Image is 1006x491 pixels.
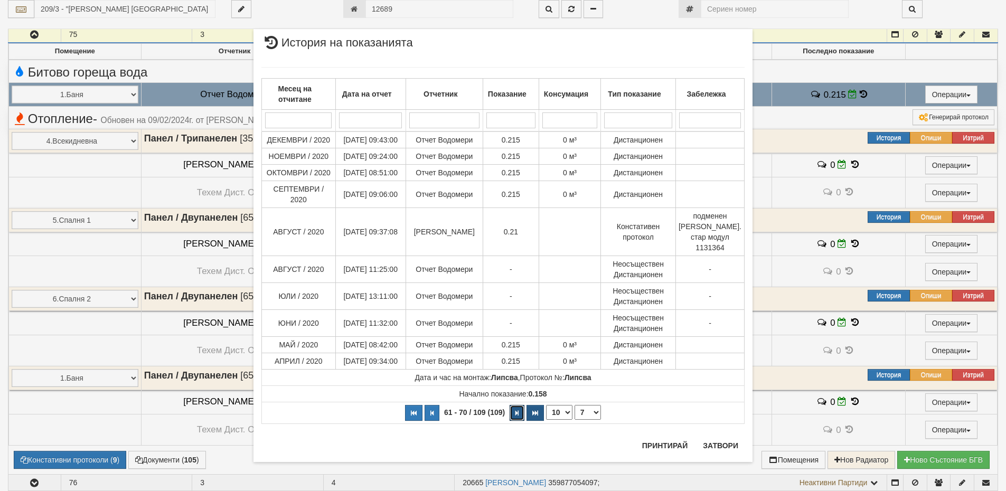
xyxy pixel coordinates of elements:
[335,207,406,256] td: [DATE] 09:37:08
[406,282,483,309] td: Отчет Водомери
[262,131,336,148] td: ДЕКЕМВРИ / 2020
[502,357,520,365] span: 0.215
[262,369,745,385] td: ,
[709,292,711,300] span: -
[526,405,544,421] button: Последна страница
[601,164,676,181] td: Дистанционен
[262,181,336,207] td: СЕПТЕМВРИ / 2020
[406,309,483,336] td: Отчет Водомери
[601,181,676,207] td: Дистанционен
[510,292,512,300] span: -
[335,131,406,148] td: [DATE] 09:43:00
[441,408,507,417] span: 61 - 70 / 109 (109)
[520,373,591,382] span: Протокол №:
[709,265,711,273] span: -
[502,341,520,349] span: 0.215
[510,405,524,421] button: Следваща страница
[335,164,406,181] td: [DATE] 08:51:00
[675,78,744,109] th: Забележка: No sort applied, activate to apply an ascending sort
[406,207,483,256] td: [PERSON_NAME]
[601,336,676,353] td: Дистанционен
[342,90,392,98] b: Дата на отчет
[601,148,676,164] td: Дистанционен
[335,78,406,109] th: Дата на отчет: No sort applied, activate to apply an ascending sort
[601,78,676,109] th: Тип показание: No sort applied, activate to apply an ascending sort
[697,437,745,454] button: Затвори
[406,164,483,181] td: Отчет Водомери
[335,353,406,369] td: [DATE] 09:34:00
[261,37,413,56] span: История на показанията
[502,136,520,144] span: 0.215
[415,373,518,382] span: Дата и час на монтаж:
[679,212,741,252] span: подменен [PERSON_NAME]. стар модул 1131364
[335,309,406,336] td: [DATE] 11:32:00
[601,309,676,336] td: Неосъществен Дистанционен
[563,136,577,144] span: 0 м³
[709,319,711,327] span: -
[563,357,577,365] span: 0 м³
[502,190,520,199] span: 0.215
[406,181,483,207] td: Отчет Водомери
[406,353,483,369] td: Отчет Водомери
[608,90,661,98] b: Тип показание
[406,336,483,353] td: Отчет Водомери
[459,390,547,398] span: Начално показание:
[335,148,406,164] td: [DATE] 09:24:00
[601,207,676,256] td: Констативен протокол
[406,78,483,109] th: Отчетник: No sort applied, activate to apply an ascending sort
[636,437,694,454] button: Принтирай
[262,309,336,336] td: ЮНИ / 2020
[601,282,676,309] td: Неосъществен Дистанционен
[335,181,406,207] td: [DATE] 09:06:00
[539,78,600,109] th: Консумация: No sort applied, activate to apply an ascending sort
[405,405,422,421] button: Първа страница
[262,207,336,256] td: АВГУСТ / 2020
[563,341,577,349] span: 0 м³
[563,168,577,177] span: 0 м³
[262,282,336,309] td: ЮЛИ / 2020
[491,373,518,382] strong: Липсва
[529,390,547,398] strong: 0.158
[601,131,676,148] td: Дистанционен
[262,148,336,164] td: НОЕМВРИ / 2020
[335,256,406,282] td: [DATE] 11:25:00
[565,373,591,382] strong: Липсва
[335,336,406,353] td: [DATE] 08:42:00
[278,84,312,103] b: Месец на отчитане
[502,168,520,177] span: 0.215
[483,78,539,109] th: Показание: No sort applied, activate to apply an ascending sort
[406,131,483,148] td: Отчет Водомери
[563,190,577,199] span: 0 м³
[262,336,336,353] td: МАЙ / 2020
[544,90,588,98] b: Консумация
[406,256,483,282] td: Отчет Водомери
[510,319,512,327] span: -
[335,282,406,309] td: [DATE] 13:11:00
[406,148,483,164] td: Отчет Водомери
[546,405,572,420] select: Брой редове на страница
[488,90,526,98] b: Показание
[262,353,336,369] td: АПРИЛ / 2020
[601,353,676,369] td: Дистанционен
[262,78,336,109] th: Месец на отчитане: No sort applied, activate to apply an ascending sort
[502,152,520,160] span: 0.215
[510,265,512,273] span: -
[262,256,336,282] td: АВГУСТ / 2020
[424,90,457,98] b: Отчетник
[563,152,577,160] span: 0 м³
[425,405,439,421] button: Предишна страница
[504,228,518,236] span: 0.21
[575,405,601,420] select: Страница номер
[601,256,676,282] td: Неосъществен Дистанционен
[687,90,726,98] b: Забележка
[262,164,336,181] td: ОКТОМВРИ / 2020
